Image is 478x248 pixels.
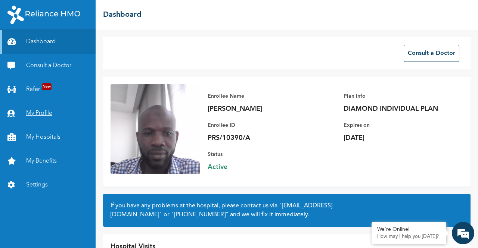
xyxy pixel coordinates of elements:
p: Expires on [344,121,448,130]
a: click here. [66,178,89,185]
p: Status [208,150,312,159]
h2: Dashboard [103,9,142,21]
img: Enrollee [111,84,200,174]
a: "[PHONE_NUMBER]" [171,212,229,218]
div: Your chat session has ended. If you wish to continue the conversation from where you left, [17,161,129,205]
p: DIAMOND INDIVIDUAL PLAN [344,104,448,113]
img: RelianceHMO's Logo [7,6,80,24]
div: 3:20 AM [10,84,125,172]
span: New [42,83,52,90]
button: Consult a Doctor [404,45,459,62]
span: Hi! I noticed you have been away for a while which is understandable. I will be temporarily resol... [15,87,120,169]
div: 3:12 AM [10,60,125,82]
p: Enrollee ID [208,121,312,130]
div: FAQs [73,208,143,232]
p: PRS/10390/A [208,134,312,142]
span: Will there be anything else you would like me to help you with? [15,63,120,79]
div: Aliyat [50,42,137,52]
p: Enrollee Name [208,92,312,101]
span: Active [208,163,312,172]
div: Minimize live chat window [122,4,140,22]
h2: If you have any problems at the hospital, please contact us via or and we will fix it immediately. [111,201,463,219]
div: We're Online! [377,226,441,233]
div: Navigation go back [8,41,19,52]
p: How may I help you today? [377,234,441,240]
a: Email this transcript [46,196,100,202]
p: [DATE] [344,134,448,142]
p: Plan Info [344,92,448,101]
span: Conversation [4,222,73,227]
p: [PERSON_NAME] [208,104,312,113]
